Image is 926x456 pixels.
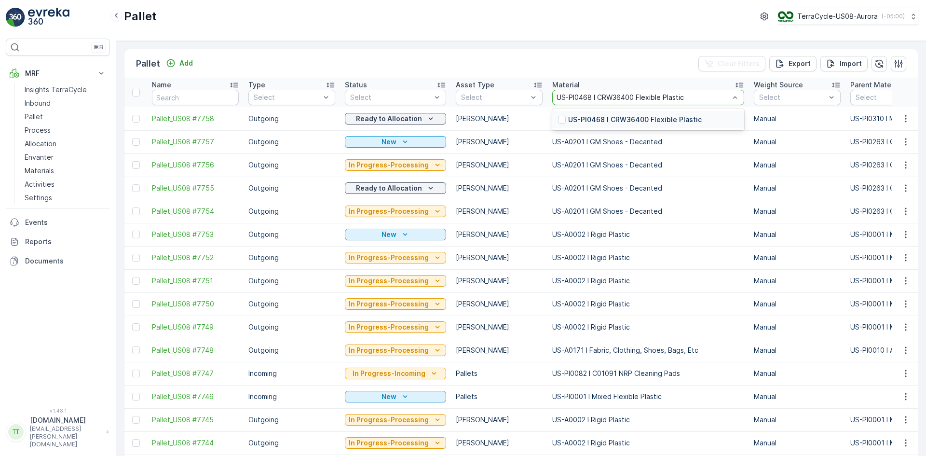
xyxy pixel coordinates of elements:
td: Outgoing [244,316,340,339]
div: Toggle Row Selected [132,231,140,238]
p: In Progress-Processing [349,345,429,355]
a: Process [21,124,110,137]
a: Pallet_US08 #7758 [152,114,239,124]
td: Outgoing [244,107,340,130]
td: [PERSON_NAME] [451,130,547,153]
td: Incoming [244,385,340,408]
input: Search [152,90,239,105]
td: Manual [749,223,845,246]
a: Pallet_US08 #7749 [152,322,239,332]
td: Manual [749,130,845,153]
button: In Progress-Processing [345,345,446,356]
button: In Progress-Processing [345,159,446,171]
div: Toggle Row Selected [132,393,140,401]
div: Toggle Row Selected [132,277,140,285]
td: US-A0201 I GM Shoes - Decanted [547,200,749,223]
td: US-A0002 I Rigid Plastic [547,292,749,316]
div: Toggle Row Selected [132,416,140,424]
td: US-A0201 I GM Shoes - Decanted [547,130,749,153]
td: Manual [749,269,845,292]
td: [PERSON_NAME] [451,269,547,292]
td: US-A0002 I Rigid Plastic [547,316,749,339]
button: New [345,136,446,148]
p: Type [248,80,265,90]
div: Toggle Row Selected [132,184,140,192]
button: MRF [6,64,110,83]
button: In Progress-Processing [345,321,446,333]
button: Add [162,57,197,69]
button: New [345,391,446,402]
a: Settings [21,191,110,205]
td: Manual [749,385,845,408]
button: In Progress-Incoming [345,368,446,379]
p: Import [840,59,862,69]
td: [PERSON_NAME] [451,153,547,177]
div: Toggle Row Selected [132,161,140,169]
td: Manual [749,177,845,200]
a: Insights TerraCycle [21,83,110,97]
td: Outgoing [244,200,340,223]
div: Toggle Row Selected [132,300,140,308]
span: Pallet_US08 #7747 [152,369,239,378]
td: Outgoing [244,130,340,153]
p: New [381,137,396,147]
td: Manual [749,153,845,177]
td: Manual [749,107,845,130]
td: [PERSON_NAME] [451,246,547,269]
td: Manual [749,431,845,455]
p: ( -05:00 ) [882,13,905,20]
td: US-A9999 I Cardboard & Paper [547,107,749,130]
img: logo_light-DOdMpM7g.png [28,8,69,27]
p: [DOMAIN_NAME] [30,415,101,425]
td: US-A0002 I Rigid Plastic [547,223,749,246]
a: Pallet_US08 #7756 [152,160,239,170]
button: TerraCycle-US08-Aurora(-05:00) [778,8,918,25]
td: [PERSON_NAME] [451,107,547,130]
p: Materials [25,166,54,176]
div: Toggle Row Selected [132,323,140,331]
td: [PERSON_NAME] [451,292,547,316]
button: Export [769,56,817,71]
p: US-PI0468 I CRW36400 Flexible Plastic [568,115,702,124]
button: In Progress-Processing [345,298,446,310]
p: Select [254,93,320,102]
td: Pallets [451,385,547,408]
p: Inbound [25,98,51,108]
td: [PERSON_NAME] [451,177,547,200]
p: In Progress-Processing [349,415,429,425]
div: Toggle Row Selected [132,207,140,215]
p: Envanter [25,152,54,162]
div: Toggle Row Selected [132,115,140,123]
p: ⌘B [94,43,103,51]
span: Pallet_US08 #7750 [152,299,239,309]
a: Pallet_US08 #7755 [152,183,239,193]
td: US-PI0082 I C01091 NRP Cleaning Pads [547,362,749,385]
p: Ready to Allocation [356,114,422,124]
td: US-A0002 I Rigid Plastic [547,431,749,455]
td: [PERSON_NAME] [451,408,547,431]
p: Allocation [25,139,56,149]
div: Toggle Row Selected [132,138,140,146]
td: Manual [749,316,845,339]
td: Outgoing [244,269,340,292]
img: image_ci7OI47.png [778,11,793,22]
td: US-A0002 I Rigid Plastic [547,269,749,292]
p: Process [25,125,51,135]
td: Outgoing [244,246,340,269]
p: In Progress-Processing [349,253,429,263]
div: TT [8,424,24,440]
p: In Progress-Processing [349,160,429,170]
p: Insights TerraCycle [25,85,87,95]
a: Pallet_US08 #7745 [152,415,239,425]
button: TT[DOMAIN_NAME][EMAIL_ADDRESS][PERSON_NAME][DOMAIN_NAME] [6,415,110,448]
td: Pallets [451,362,547,385]
td: US-A0201 I GM Shoes - Decanted [547,153,749,177]
p: In Progress-Processing [349,299,429,309]
td: US-PI0001 I Mixed Flexible Plastic [547,385,749,408]
p: TerraCycle-US08-Aurora [797,12,878,21]
a: Pallet_US08 #7752 [152,253,239,263]
p: Name [152,80,171,90]
td: Manual [749,408,845,431]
